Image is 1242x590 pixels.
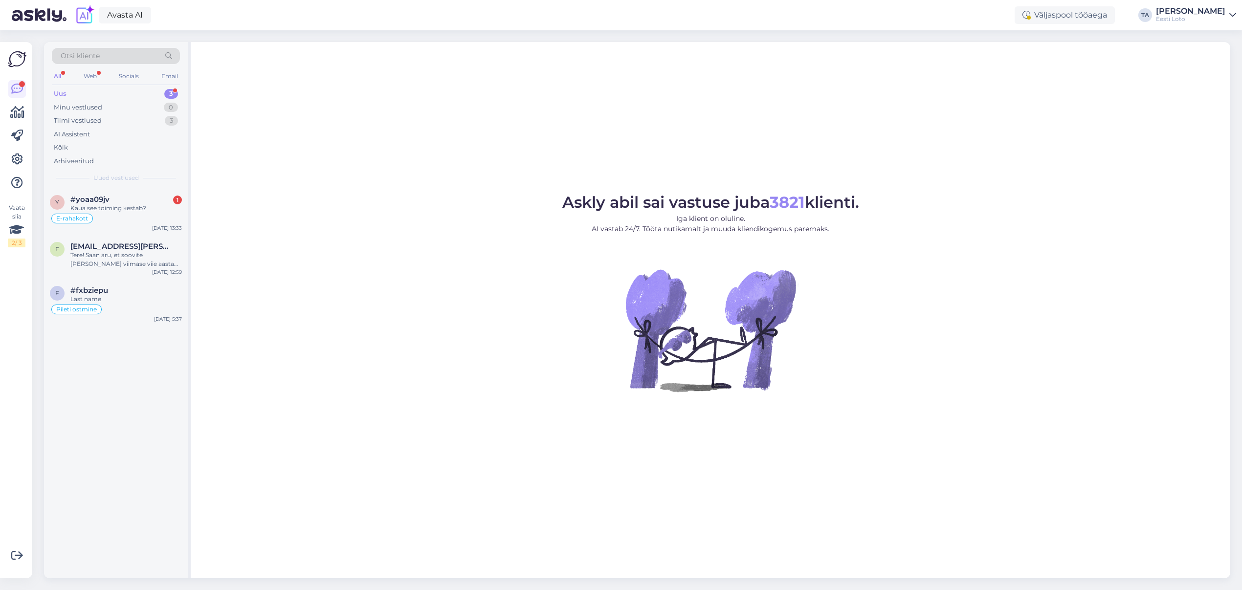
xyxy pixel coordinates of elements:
[8,203,25,247] div: Vaata siia
[70,242,172,251] span: even.aruoja@mail.ee
[165,116,178,126] div: 3
[93,174,139,182] span: Uued vestlused
[54,156,94,166] div: Arhiveeritud
[1156,15,1225,23] div: Eesti Loto
[164,103,178,112] div: 0
[562,214,859,234] p: Iga klient on oluline. AI vastab 24/7. Tööta nutikamalt ja muuda kliendikogemus paremaks.
[56,216,88,221] span: E-rahakott
[1156,7,1225,15] div: [PERSON_NAME]
[164,89,178,99] div: 3
[70,286,108,295] span: #fxbziepu
[1156,7,1236,23] a: [PERSON_NAME]Eesti Loto
[70,204,182,213] div: Kaua see toiming kestab?
[54,143,68,153] div: Kõik
[70,251,182,268] div: Tere! Saan aru, et soovite [PERSON_NAME] viimase viie aasta väljavõtet sissemaksete, väljamaksete...
[99,7,151,23] a: Avasta AI
[8,239,25,247] div: 2 / 3
[54,130,90,139] div: AI Assistent
[54,89,67,99] div: Uus
[622,242,798,418] img: No Chat active
[152,268,182,276] div: [DATE] 12:59
[61,51,100,61] span: Otsi kliente
[54,116,102,126] div: Tiimi vestlused
[70,195,110,204] span: #yoaa09jv
[55,289,59,297] span: f
[117,70,141,83] div: Socials
[82,70,99,83] div: Web
[1138,8,1152,22] div: TA
[8,50,26,68] img: Askly Logo
[152,224,182,232] div: [DATE] 13:33
[55,245,59,253] span: e
[54,103,102,112] div: Minu vestlused
[159,70,180,83] div: Email
[154,315,182,323] div: [DATE] 5:37
[562,193,859,212] span: Askly abil sai vastuse juba klienti.
[173,196,182,204] div: 1
[55,198,59,206] span: y
[70,295,182,304] div: Last name
[1015,6,1115,24] div: Väljaspool tööaega
[770,193,805,212] b: 3821
[74,5,95,25] img: explore-ai
[52,70,63,83] div: All
[56,306,97,312] span: Pileti ostmine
